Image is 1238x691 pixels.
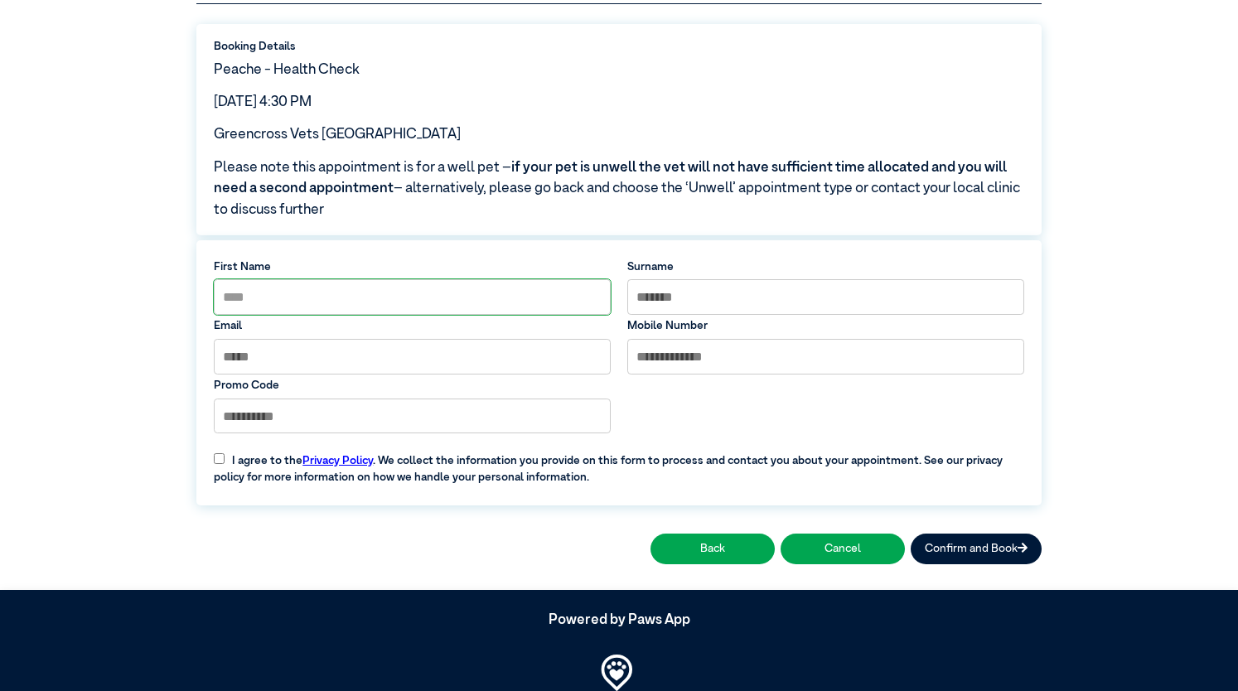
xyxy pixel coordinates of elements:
[214,453,225,464] input: I agree to thePrivacy Policy. We collect the information you provide on this form to process and ...
[781,534,905,564] button: Cancel
[214,259,611,275] label: First Name
[911,534,1042,564] button: Confirm and Book
[214,377,611,394] label: Promo Code
[302,455,373,466] a: Privacy Policy
[206,441,1032,486] label: I agree to the . We collect the information you provide on this form to process and contact you a...
[214,63,360,77] span: Peache - Health Check
[214,317,611,334] label: Email
[214,95,312,109] span: [DATE] 4:30 PM
[214,38,1024,55] label: Booking Details
[196,612,1042,629] h5: Powered by Paws App
[627,317,1024,334] label: Mobile Number
[214,157,1024,221] span: Please note this appointment is for a well pet – – alternatively, please go back and choose the ‘...
[214,161,1007,196] span: if your pet is unwell the vet will not have sufficient time allocated and you will need a second ...
[214,128,461,142] span: Greencross Vets [GEOGRAPHIC_DATA]
[627,259,1024,275] label: Surname
[650,534,775,564] button: Back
